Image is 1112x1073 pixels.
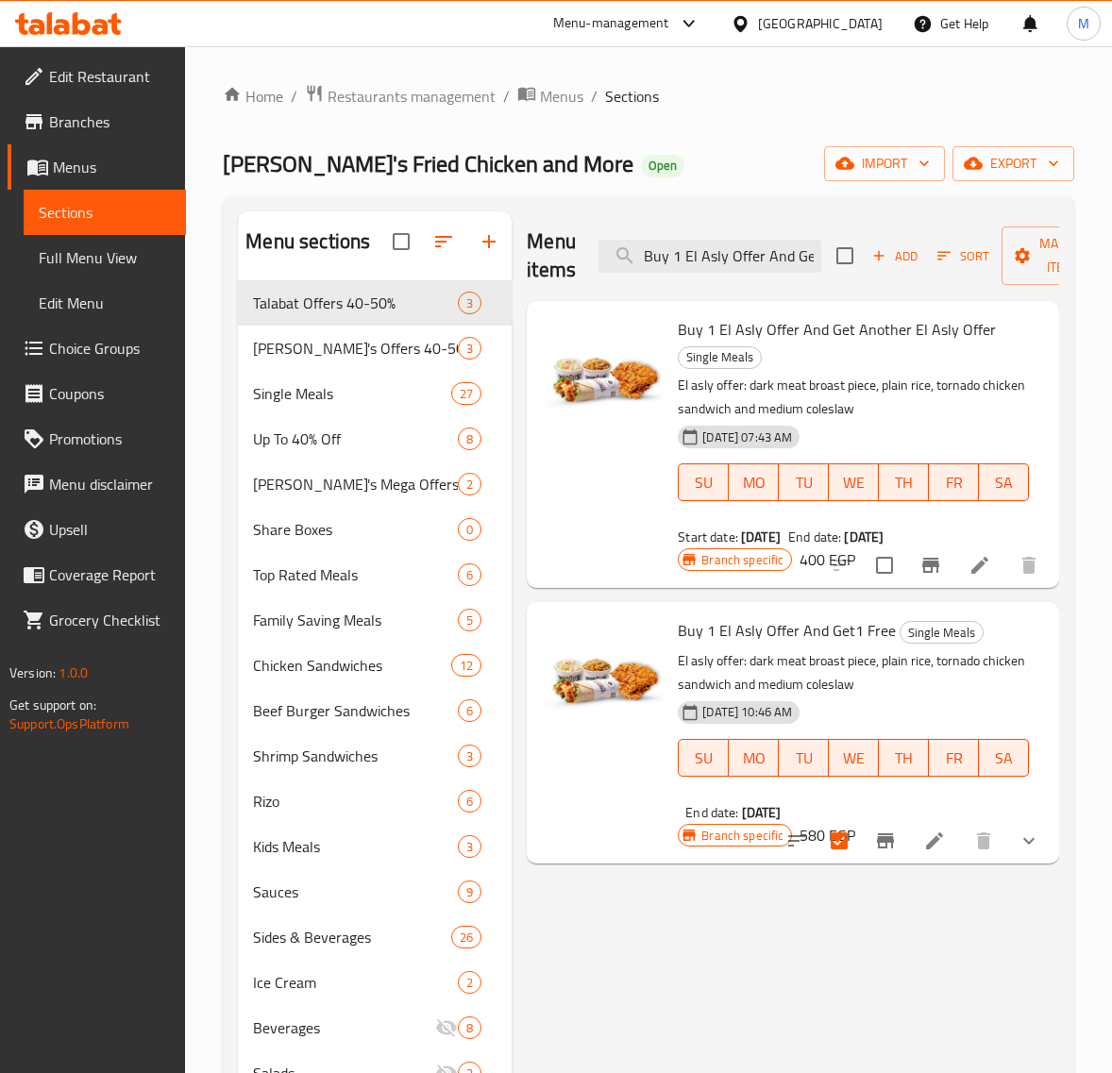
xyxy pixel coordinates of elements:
[458,292,481,314] div: items
[969,554,991,577] a: Edit menu item
[900,621,984,644] div: Single Meals
[253,609,458,631] span: Family Saving Meals
[253,745,458,767] span: Shrimp Sandwiches
[459,521,480,539] span: 0
[8,99,186,144] a: Branches
[253,790,458,813] span: Rizo
[591,85,598,108] li: /
[458,790,481,813] div: items
[695,703,800,721] span: [DATE] 10:46 AM
[459,430,480,448] span: 8
[925,242,1002,271] span: Sort items
[238,280,512,326] div: Talabat Offers 40-50%3
[961,818,1006,863] button: delete
[49,518,171,541] span: Upsell
[253,926,451,948] span: Sides & Beverages
[238,914,512,960] div: Sides & Beverages26
[968,152,1059,176] span: export
[238,552,512,597] div: Top Rated Meals6
[929,739,979,777] button: FR
[451,382,481,405] div: items
[929,463,979,501] button: FR
[253,473,458,495] div: Tiko's Mega Offers
[451,926,481,948] div: items
[8,326,186,371] a: Choice Groups
[779,739,829,777] button: TU
[253,428,458,450] span: Up To 40% Off
[553,12,669,35] div: Menu-management
[39,292,171,314] span: Edit Menu
[49,337,171,360] span: Choice Groups
[459,702,480,720] span: 6
[459,883,480,901] span: 9
[459,476,480,494] span: 2
[641,155,684,177] div: Open
[879,463,929,501] button: TH
[24,190,186,235] a: Sections
[736,745,771,772] span: MO
[238,733,512,779] div: Shrimp Sandwiches3
[238,824,512,869] div: Kids Meals3
[863,818,908,863] button: Branch-specific-item
[8,461,186,507] a: Menu disclaimer
[1018,830,1040,852] svg: Show Choices
[819,821,859,861] span: Select to update
[678,525,738,549] span: Start date:
[540,85,583,108] span: Menus
[238,688,512,733] div: Beef Burger Sandwiches6
[458,563,481,586] div: items
[9,661,56,685] span: Version:
[458,337,481,360] div: items
[1006,818,1052,863] button: show more
[223,85,283,108] a: Home
[459,974,480,992] span: 2
[458,609,481,631] div: items
[774,818,819,863] button: sort-choices
[459,793,480,811] span: 6
[253,1016,435,1039] span: Beverages
[1006,543,1052,588] button: delete
[253,880,458,903] div: Sauces
[452,385,480,403] span: 27
[886,745,921,772] span: TH
[779,463,829,501] button: TU
[679,346,761,368] span: Single Meals
[741,525,781,549] b: [DATE]
[542,617,663,738] img: Buy 1 El Asly Offer And Get1 Free
[49,609,171,631] span: Grocery Checklist
[466,219,512,264] button: Add section
[253,563,458,586] span: Top Rated Meals
[253,699,458,722] span: Beef Burger Sandwiches
[1078,13,1089,34] span: M
[452,929,480,947] span: 26
[49,563,171,586] span: Coverage Report
[517,84,583,109] a: Menus
[527,227,576,284] h2: Menu items
[678,315,996,344] span: Buy 1 El Asly Offer And Get Another El Asly Offer
[736,469,771,496] span: MO
[253,382,451,405] span: Single Meals
[979,463,1029,501] button: SA
[694,827,791,845] span: Branch specific
[829,739,879,777] button: WE
[641,158,684,174] span: Open
[49,65,171,88] span: Edit Restaurant
[53,156,171,178] span: Menus
[49,110,171,133] span: Branches
[678,374,1029,421] p: El asly offer: dark meat broast piece, plain rice, tornado chicken sandwich and medium coleslaw
[305,84,496,109] a: Restaurants management
[253,473,458,495] span: [PERSON_NAME]'s Mega Offers
[685,800,738,825] span: End date:
[253,518,458,541] span: Share Boxes
[825,236,865,276] span: Select section
[223,143,633,185] span: [PERSON_NAME]'s Fried Chicken and More
[459,747,480,765] span: 3
[238,960,512,1005] div: Ice Cream2
[836,469,871,496] span: WE
[879,739,929,777] button: TH
[458,518,481,541] div: items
